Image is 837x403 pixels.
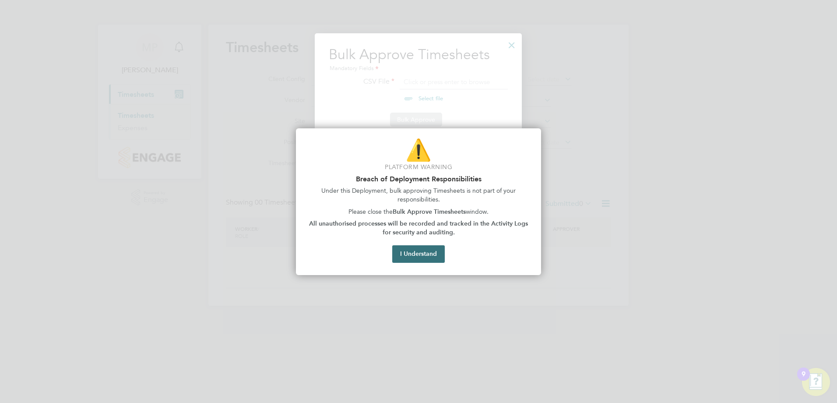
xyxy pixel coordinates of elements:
[296,128,541,276] div: Breach of Deployment Warning
[348,208,393,216] span: Please close the
[393,208,466,216] strong: Bulk Approve Timesheets
[466,208,489,216] span: window.
[306,187,531,204] p: Under this Deployment, bulk approving Timesheets is not part of your responsibilities.
[306,135,531,165] p: ⚠️
[306,175,531,183] h2: Breach of Deployment Responsibilities
[392,245,445,263] button: I Understand
[309,220,530,236] strong: All unauthorised processes will be recorded and tracked in the Activity Logs for security and aud...
[306,163,531,172] p: Platform Warning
